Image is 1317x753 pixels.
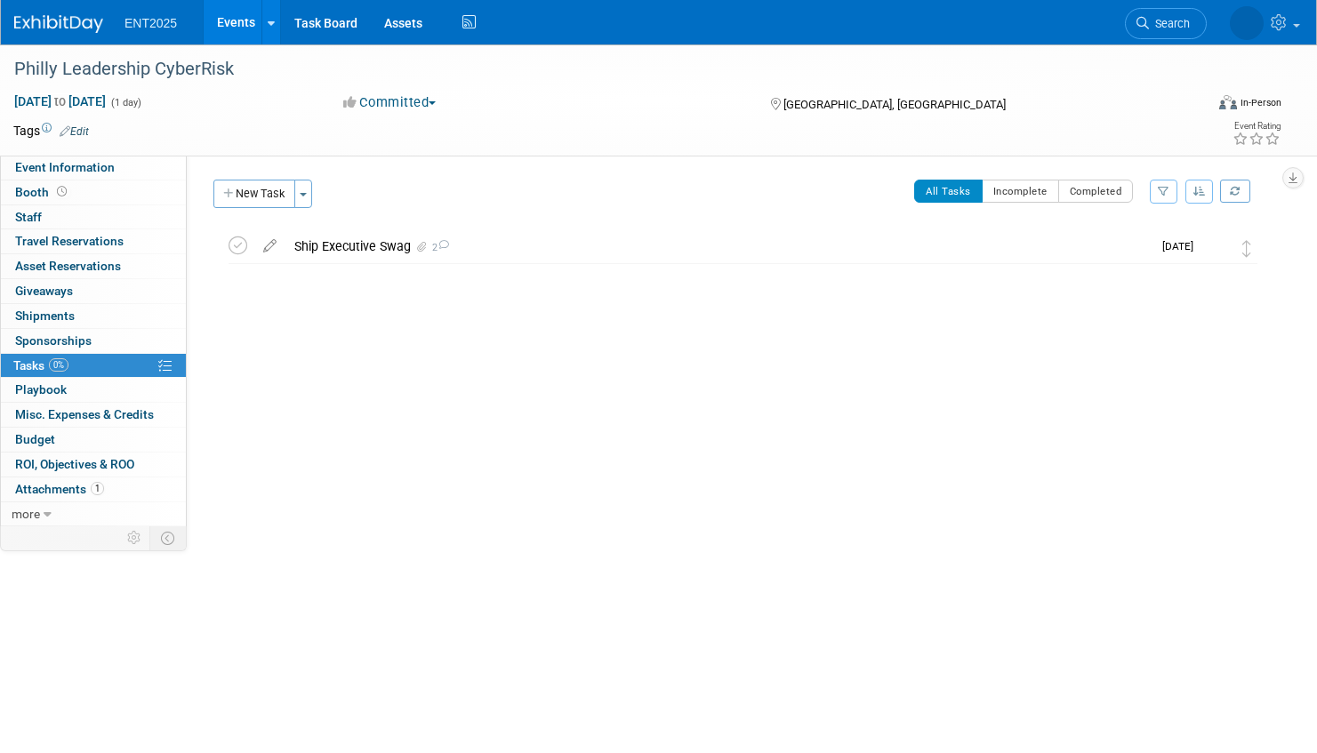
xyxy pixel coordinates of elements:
[60,125,89,138] a: Edit
[1,354,186,378] a: Tasks0%
[109,97,141,108] span: (1 day)
[1,229,186,253] a: Travel Reservations
[285,231,1152,261] div: Ship Executive Swag
[1233,122,1281,131] div: Event Rating
[15,333,92,348] span: Sponsorships
[15,407,154,421] span: Misc. Expenses & Credits
[15,259,121,273] span: Asset Reservations
[13,93,107,109] span: [DATE] [DATE]
[1242,240,1251,257] i: Move task
[15,234,124,248] span: Travel Reservations
[1,180,186,204] a: Booth
[1,329,186,353] a: Sponsorships
[1219,95,1237,109] img: Format-Inperson.png
[1,453,186,477] a: ROI, Objectives & ROO
[53,185,70,198] span: Booth not reserved yet
[12,507,40,521] span: more
[1,279,186,303] a: Giveaways
[15,432,55,446] span: Budget
[15,457,134,471] span: ROI, Objectives & ROO
[914,180,983,203] button: All Tasks
[1202,236,1225,260] img: Rose Bodin
[1230,6,1264,40] img: Rose Bodin
[254,238,285,254] a: edit
[1,156,186,180] a: Event Information
[13,358,68,372] span: Tasks
[1149,17,1190,30] span: Search
[14,15,103,33] img: ExhibitDay
[1240,96,1281,109] div: In-Person
[15,185,70,199] span: Booth
[13,122,89,140] td: Tags
[15,284,73,298] span: Giveaways
[15,210,42,224] span: Staff
[52,94,68,108] span: to
[1,304,186,328] a: Shipments
[213,180,295,208] button: New Task
[982,180,1059,203] button: Incomplete
[1,205,186,229] a: Staff
[119,526,150,549] td: Personalize Event Tab Strip
[783,98,1006,111] span: [GEOGRAPHIC_DATA], [GEOGRAPHIC_DATA]
[49,358,68,372] span: 0%
[1,254,186,278] a: Asset Reservations
[1,428,186,452] a: Budget
[1220,180,1250,203] a: Refresh
[1058,180,1134,203] button: Completed
[124,16,177,30] span: ENT2025
[1125,8,1207,39] a: Search
[1,502,186,526] a: more
[1,378,186,402] a: Playbook
[1,477,186,501] a: Attachments1
[1092,92,1281,119] div: Event Format
[150,526,187,549] td: Toggle Event Tabs
[1162,240,1202,252] span: [DATE]
[15,308,75,323] span: Shipments
[337,93,443,112] button: Committed
[1,403,186,427] a: Misc. Expenses & Credits
[15,160,115,174] span: Event Information
[430,242,449,253] span: 2
[15,382,67,397] span: Playbook
[15,482,104,496] span: Attachments
[91,482,104,495] span: 1
[8,53,1174,85] div: Philly Leadership CyberRisk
